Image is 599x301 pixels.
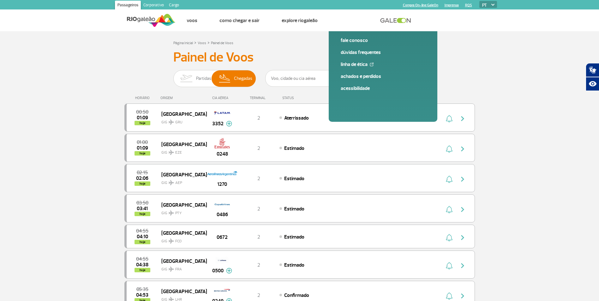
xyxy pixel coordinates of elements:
img: slider-desembarque [216,70,234,87]
img: sino-painel-voo.svg [446,115,452,122]
button: Abrir tradutor de língua de sinais. [586,63,599,77]
span: hoje [135,121,150,125]
span: hoje [135,181,150,186]
img: seta-direita-painel-voo.svg [459,206,466,213]
span: [GEOGRAPHIC_DATA] [161,140,202,148]
img: seta-direita-painel-voo.svg [459,262,466,269]
span: GIG [161,235,202,244]
div: HORÁRIO [126,96,161,100]
span: Aterrissado [284,115,309,121]
span: 2025-08-25 02:15:00 [137,170,148,175]
span: GIG [161,177,202,186]
img: seta-direita-painel-voo.svg [459,115,466,122]
img: destiny_airplane.svg [169,180,174,185]
h3: Painel de Voos [173,50,426,65]
a: Achados e Perdidos [341,73,425,80]
span: 2025-08-25 04:10:00 [137,234,148,239]
a: Atendimento [340,17,366,24]
span: Chegadas [234,70,252,87]
span: 2025-08-25 04:55:00 [136,257,148,261]
img: sino-painel-voo.svg [446,262,452,269]
img: sino-painel-voo.svg [446,206,452,213]
div: CIA AÉREA [207,96,238,100]
img: slider-embarque [176,70,196,87]
span: Partidas [196,70,211,87]
span: 0248 [217,150,228,158]
div: STATUS [279,96,331,100]
a: Imprensa [445,3,459,7]
img: sino-painel-voo.svg [446,175,452,183]
img: sino-painel-voo.svg [446,292,452,300]
a: Página Inicial [173,41,193,45]
img: mais-info-painel-voo.svg [226,268,232,274]
span: 2025-08-25 04:53:00 [136,293,148,297]
button: Abrir recursos assistivos. [586,77,599,91]
span: 2025-08-25 03:50:00 [136,201,148,205]
a: Passageiros [115,1,141,11]
span: [GEOGRAPHIC_DATA] [161,170,202,179]
span: GRU [175,120,183,125]
span: 2025-08-25 04:38:00 [136,263,148,267]
span: Estimado [284,145,304,151]
span: 0500 [212,267,224,274]
span: 2025-08-25 00:50:00 [136,110,148,114]
img: mais-info-painel-voo.svg [226,121,232,127]
span: 2025-08-25 01:09:00 [137,115,148,120]
a: Corporativo [141,1,166,11]
img: destiny_airplane.svg [169,267,174,272]
span: EZE [175,150,182,156]
span: GIG [161,263,202,272]
a: Compra On-line GaleOn [403,3,438,7]
a: Voos [198,41,206,45]
span: [GEOGRAPHIC_DATA] [161,201,202,209]
a: Voos [187,17,197,24]
img: seta-direita-painel-voo.svg [459,145,466,153]
span: GIG [161,116,202,125]
a: Linha de Ética [341,61,425,68]
img: destiny_airplane.svg [169,239,174,244]
span: Confirmado [284,292,309,298]
span: 2025-08-25 05:35:00 [136,287,148,292]
a: Dúvidas Frequentes [341,49,425,56]
input: Voo, cidade ou cia aérea [265,70,392,87]
span: PTY [175,210,182,216]
span: hoje [135,268,150,272]
span: 2025-08-25 01:00:00 [137,140,148,145]
span: GIG [161,146,202,156]
span: Estimado [284,175,304,182]
img: seta-direita-painel-voo.svg [459,175,466,183]
img: sino-painel-voo.svg [446,234,452,241]
span: 2 [257,115,260,121]
span: Estimado [284,262,304,268]
a: Painel de Voos [211,41,233,45]
span: 2 [257,262,260,268]
span: [GEOGRAPHIC_DATA] [161,287,202,295]
img: seta-direita-painel-voo.svg [459,292,466,300]
a: > [194,39,196,46]
span: hoje [135,151,150,156]
span: 2025-08-25 04:55:00 [136,229,148,233]
span: 2 [257,175,260,182]
span: Estimado [284,206,304,212]
a: > [207,39,210,46]
img: destiny_airplane.svg [169,150,174,155]
span: 2025-08-25 01:09:00 [137,146,148,150]
span: FRA [175,267,182,272]
a: Acessibilidade [341,85,425,92]
span: [GEOGRAPHIC_DATA] [161,229,202,237]
span: hoje [135,212,150,216]
span: Estimado [284,234,304,240]
span: GIG [161,207,202,216]
span: 1270 [217,180,227,188]
div: Plugin de acessibilidade da Hand Talk. [586,63,599,91]
span: 0672 [217,233,228,241]
img: External Link Icon [370,62,374,66]
img: sino-painel-voo.svg [446,145,452,153]
img: destiny_airplane.svg [169,210,174,215]
img: seta-direita-painel-voo.svg [459,234,466,241]
div: TERMINAL [238,96,279,100]
a: Explore RIOgaleão [282,17,318,24]
div: ORIGEM [160,96,207,100]
span: [GEOGRAPHIC_DATA] [161,110,202,118]
span: 2 [257,206,260,212]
